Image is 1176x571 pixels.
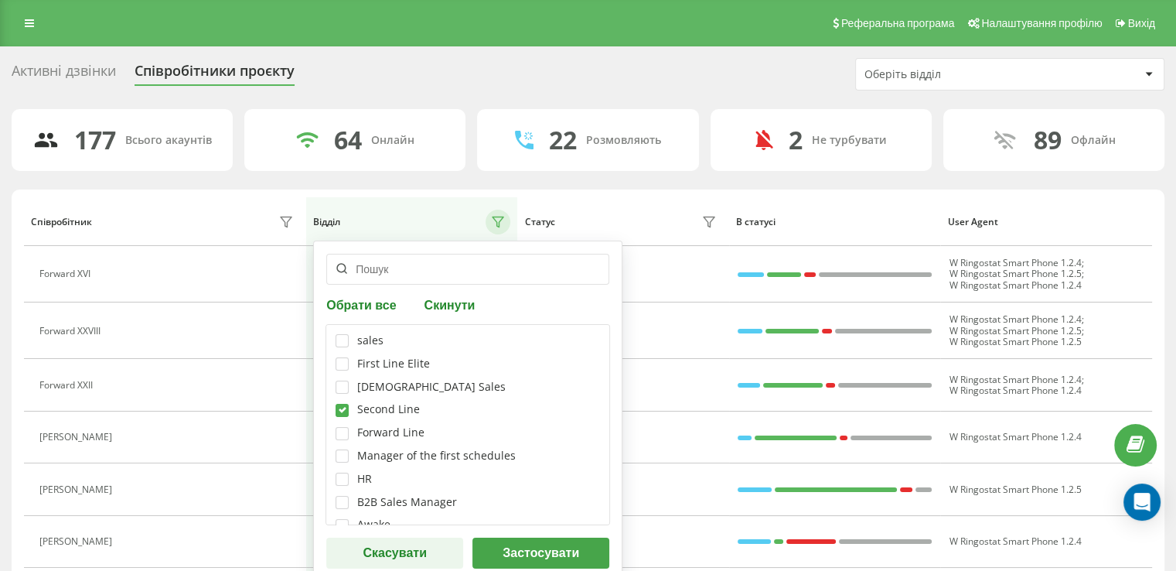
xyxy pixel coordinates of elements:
[949,313,1081,326] span: W Ringostat Smart Phone 1.2.4
[1033,125,1061,155] div: 89
[31,217,92,227] div: Співробітник
[39,268,94,279] div: Forward XVI
[949,335,1081,348] span: W Ringostat Smart Phone 1.2.5
[549,125,577,155] div: 22
[39,326,104,337] div: Forward XXVIII
[949,483,1081,496] span: W Ringostat Smart Phone 1.2.5
[736,217,933,227] div: В статусі
[949,384,1081,397] span: W Ringostat Smart Phone 1.2.4
[326,254,609,285] input: Пошук
[39,484,116,495] div: [PERSON_NAME]
[334,125,362,155] div: 64
[39,536,116,547] div: [PERSON_NAME]
[981,17,1102,29] span: Налаштування профілю
[949,279,1081,292] span: W Ringostat Smart Phone 1.2.4
[812,134,887,147] div: Не турбувати
[586,134,661,147] div: Розмовляють
[420,297,480,312] button: Скинути
[949,535,1081,548] span: W Ringostat Smart Phone 1.2.4
[357,518,390,532] div: Awake
[357,426,424,439] div: Forward Line
[1070,134,1115,147] div: Офлайн
[357,473,372,486] div: HR
[357,381,506,394] div: [DEMOGRAPHIC_DATA] Sales
[948,217,1145,227] div: User Agent
[357,334,383,347] div: sales
[841,17,955,29] span: Реферальна програма
[525,217,555,227] div: Статус
[326,538,463,569] button: Скасувати
[357,403,420,416] div: Second Line
[39,432,116,443] div: [PERSON_NAME]
[472,538,609,569] button: Застосувати
[1128,17,1155,29] span: Вихід
[1123,484,1161,521] div: Open Intercom Messenger
[326,297,401,312] button: Обрати все
[949,373,1081,386] span: W Ringostat Smart Phone 1.2.4
[313,217,340,227] div: Відділ
[949,430,1081,443] span: W Ringostat Smart Phone 1.2.4
[39,380,97,391] div: Forward XXII
[371,134,414,147] div: Онлайн
[864,68,1049,81] div: Оберіть відділ
[74,125,116,155] div: 177
[12,63,116,87] div: Активні дзвінки
[949,324,1081,337] span: W Ringostat Smart Phone 1.2.5
[135,63,295,87] div: Співробітники проєкту
[357,357,430,371] div: First Line Elite
[949,256,1081,269] span: W Ringostat Smart Phone 1.2.4
[125,134,212,147] div: Всього акаунтів
[949,267,1081,280] span: W Ringostat Smart Phone 1.2.5
[357,496,457,509] div: B2B Sales Manager
[789,125,803,155] div: 2
[357,450,516,463] div: Manager of the first schedules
